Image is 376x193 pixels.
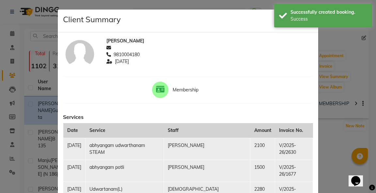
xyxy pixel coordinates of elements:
td: abhyangam udwarthanam STEAM [86,138,164,160]
div: Success [290,16,367,23]
th: Date [63,123,86,138]
span: [PERSON_NAME] [106,38,144,44]
td: 2100 [250,138,275,160]
div: Successfully created booking. [290,9,367,16]
th: Service [86,123,164,138]
td: [DATE] [63,160,86,182]
th: Invoice No. [275,123,313,138]
td: [PERSON_NAME] [164,138,250,160]
td: [PERSON_NAME] [164,160,250,182]
td: 1500 [250,160,275,182]
h4: Client Summary [63,15,121,24]
td: abhyangam potli [86,160,164,182]
span: 9810004180 [114,51,140,58]
span: [DATE] [115,58,129,65]
td: V/2025-26/2630 [275,138,313,160]
td: V/2025-26/1677 [275,160,313,182]
td: [DATE] [63,138,86,160]
h6: Services [63,114,313,120]
span: Membership [173,87,224,93]
iframe: chat widget [349,167,369,186]
th: Amount [250,123,275,138]
th: Staff [164,123,250,138]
